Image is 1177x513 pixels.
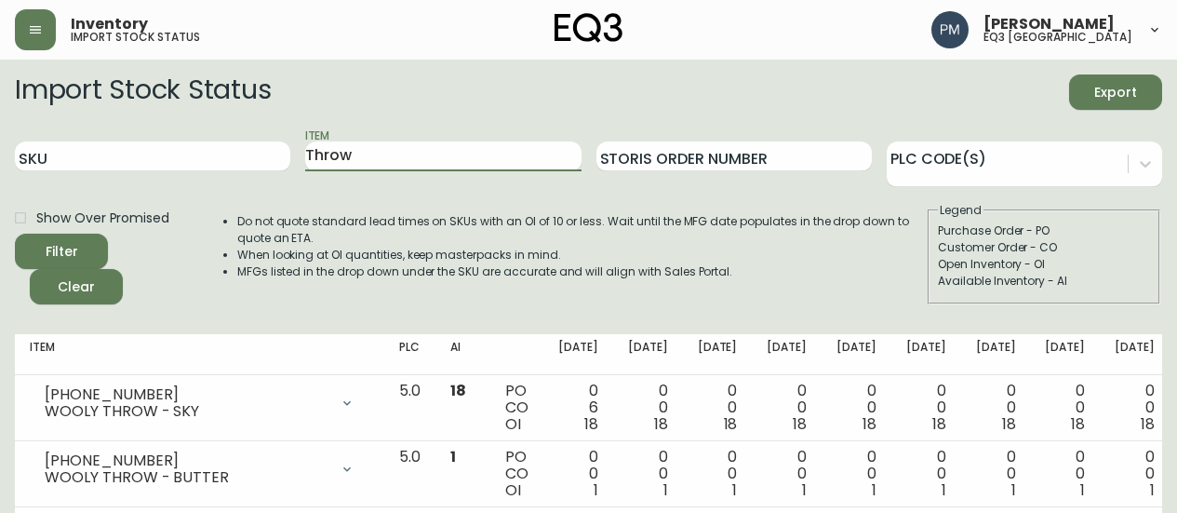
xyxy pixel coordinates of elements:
[30,449,369,490] div: [PHONE_NUMBER]WOOLY THROW - BUTTER
[450,380,466,401] span: 18
[938,202,983,219] legend: Legend
[938,273,1150,290] div: Available Inventory - AI
[983,17,1115,32] span: [PERSON_NAME]
[1069,74,1162,110] button: Export
[767,383,807,433] div: 0 0
[558,449,598,499] div: 0 0
[906,383,946,433] div: 0 0
[435,334,490,375] th: AI
[654,413,668,435] span: 18
[628,449,668,499] div: 0 0
[45,469,328,486] div: WOOLY THROW - BUTTER
[931,11,969,48] img: 0a7c5790205149dfd4c0ba0a3a48f705
[836,383,876,433] div: 0 0
[836,449,876,499] div: 0 0
[237,213,926,247] li: Do not quote standard lead times on SKUs with an OI of 10 or less. Wait until the MFG date popula...
[237,263,926,280] li: MFGs listed in the drop down under the SKU are accurate and will align with Sales Portal.
[45,403,328,420] div: WOOLY THROW - SKY
[698,383,738,433] div: 0 0
[613,334,683,375] th: [DATE]
[1100,334,1170,375] th: [DATE]
[558,383,598,433] div: 0 6
[1030,334,1100,375] th: [DATE]
[505,383,528,433] div: PO CO
[36,209,169,228] span: Show Over Promised
[15,234,108,269] button: Filter
[793,413,807,435] span: 18
[906,449,946,499] div: 0 0
[45,386,328,403] div: [PHONE_NUMBER]
[1002,413,1016,435] span: 18
[71,32,200,43] h5: import stock status
[663,479,668,501] span: 1
[938,239,1150,256] div: Customer Order - CO
[1080,479,1085,501] span: 1
[983,32,1132,43] h5: eq3 [GEOGRAPHIC_DATA]
[1150,479,1155,501] span: 1
[628,383,668,433] div: 0 0
[698,449,738,499] div: 0 0
[1045,449,1085,499] div: 0 0
[45,452,328,469] div: [PHONE_NUMBER]
[822,334,891,375] th: [DATE]
[237,247,926,263] li: When looking at OI quantities, keep masterpacks in mind.
[863,413,876,435] span: 18
[976,383,1016,433] div: 0 0
[555,13,623,43] img: logo
[384,334,435,375] th: PLC
[384,441,435,507] td: 5.0
[1045,383,1085,433] div: 0 0
[505,479,521,501] span: OI
[767,449,807,499] div: 0 0
[976,449,1016,499] div: 0 0
[938,223,1150,239] div: Purchase Order - PO
[961,334,1031,375] th: [DATE]
[584,413,598,435] span: 18
[1071,413,1085,435] span: 18
[450,446,456,467] span: 1
[932,413,946,435] span: 18
[1011,479,1016,501] span: 1
[1115,449,1155,499] div: 0 0
[938,256,1150,273] div: Open Inventory - OI
[71,17,148,32] span: Inventory
[1084,81,1147,104] span: Export
[724,413,738,435] span: 18
[1141,413,1155,435] span: 18
[683,334,753,375] th: [DATE]
[15,334,384,375] th: Item
[942,479,946,501] span: 1
[872,479,876,501] span: 1
[384,375,435,441] td: 5.0
[45,276,108,299] span: Clear
[15,74,271,110] h2: Import Stock Status
[505,449,528,499] div: PO CO
[505,413,521,435] span: OI
[30,383,369,424] div: [PHONE_NUMBER]WOOLY THROW - SKY
[732,479,737,501] span: 1
[543,334,613,375] th: [DATE]
[891,334,961,375] th: [DATE]
[752,334,822,375] th: [DATE]
[30,269,123,304] button: Clear
[46,240,78,263] div: Filter
[1115,383,1155,433] div: 0 0
[594,479,598,501] span: 1
[802,479,807,501] span: 1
